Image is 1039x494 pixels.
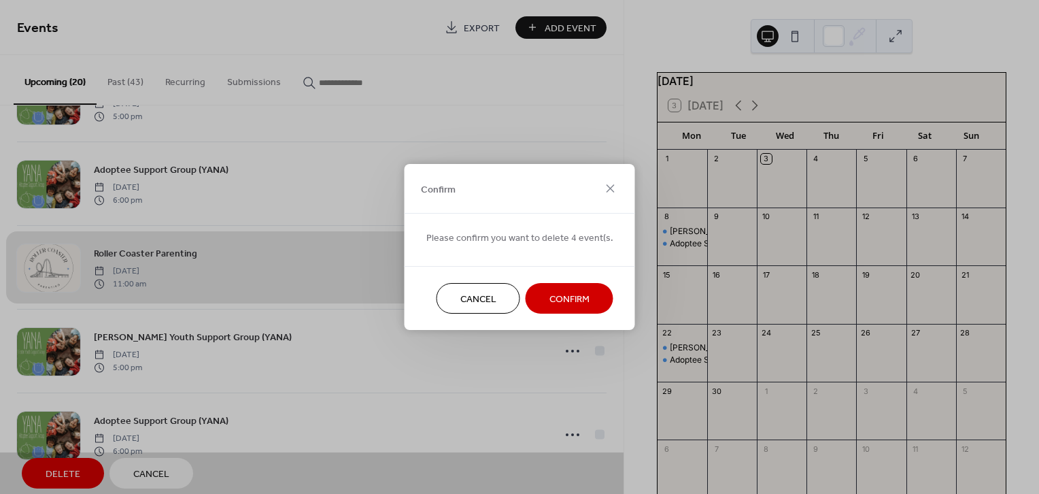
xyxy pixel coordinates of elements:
[526,283,613,314] button: Confirm
[421,182,456,197] span: Confirm
[426,231,613,246] span: Please confirm you want to delete 4 event(s.
[460,293,496,307] span: Cancel
[549,293,590,307] span: Confirm
[437,283,520,314] button: Cancel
